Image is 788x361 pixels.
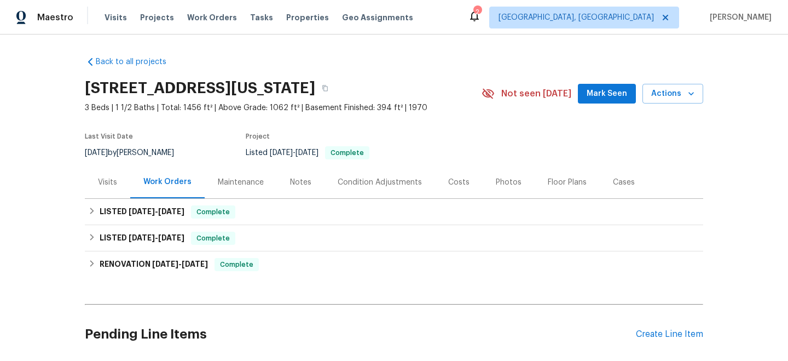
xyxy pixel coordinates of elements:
[578,84,636,104] button: Mark Seen
[143,176,192,187] div: Work Orders
[270,149,318,157] span: -
[182,260,208,268] span: [DATE]
[192,207,234,217] span: Complete
[705,12,772,23] span: [PERSON_NAME]
[296,149,318,157] span: [DATE]
[158,208,184,215] span: [DATE]
[158,234,184,242] span: [DATE]
[105,12,127,23] span: Visits
[338,177,422,188] div: Condition Adjustments
[129,208,184,215] span: -
[37,12,73,23] span: Maestro
[140,12,174,23] span: Projects
[129,234,155,242] span: [DATE]
[290,177,311,188] div: Notes
[642,84,703,104] button: Actions
[286,12,329,23] span: Properties
[636,329,703,340] div: Create Line Item
[85,83,315,94] h2: [STREET_ADDRESS][US_STATE]
[85,199,703,225] div: LISTED [DATE]-[DATE]Complete
[326,150,368,156] span: Complete
[85,102,482,113] span: 3 Beds | 1 1/2 Baths | Total: 1456 ft² | Above Grade: 1062 ft² | Basement Finished: 394 ft² | 1970
[548,177,587,188] div: Floor Plans
[501,88,571,99] span: Not seen [DATE]
[315,78,335,98] button: Copy Address
[100,232,184,245] h6: LISTED
[587,87,627,101] span: Mark Seen
[152,260,178,268] span: [DATE]
[152,260,208,268] span: -
[85,149,108,157] span: [DATE]
[98,177,117,188] div: Visits
[100,258,208,271] h6: RENOVATION
[250,14,273,21] span: Tasks
[613,177,635,188] div: Cases
[342,12,413,23] span: Geo Assignments
[85,146,187,159] div: by [PERSON_NAME]
[192,233,234,244] span: Complete
[187,12,237,23] span: Work Orders
[129,208,155,215] span: [DATE]
[85,56,190,67] a: Back to all projects
[246,133,270,140] span: Project
[85,225,703,251] div: LISTED [DATE]-[DATE]Complete
[651,87,694,101] span: Actions
[85,309,636,360] h2: Pending Line Items
[218,177,264,188] div: Maintenance
[496,177,522,188] div: Photos
[270,149,293,157] span: [DATE]
[100,205,184,219] h6: LISTED
[448,177,470,188] div: Costs
[246,149,369,157] span: Listed
[85,133,133,140] span: Last Visit Date
[473,7,481,18] div: 2
[129,234,184,242] span: -
[499,12,654,23] span: [GEOGRAPHIC_DATA], [GEOGRAPHIC_DATA]
[85,251,703,278] div: RENOVATION [DATE]-[DATE]Complete
[216,259,258,270] span: Complete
